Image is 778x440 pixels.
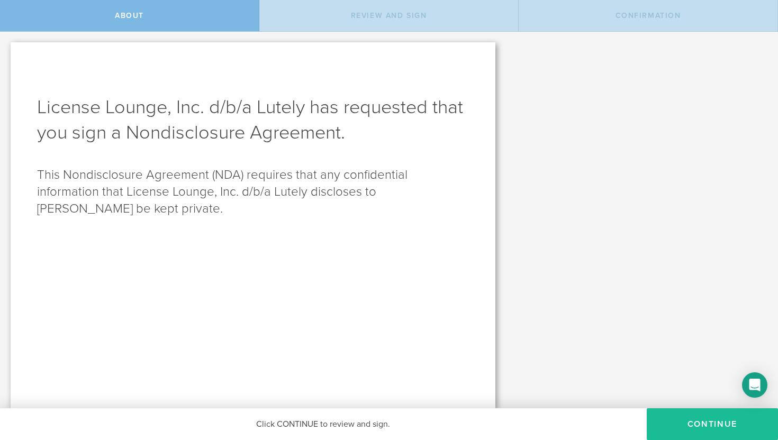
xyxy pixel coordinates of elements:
[37,95,469,145] h1: License Lounge, Inc. d/b/a Lutely has requested that you sign a Nondisclosure Agreement .
[115,11,144,20] span: About
[37,167,469,217] p: This Nondisclosure Agreement (NDA) requires that any confidential information that License Lounge...
[351,11,427,20] span: Review and sign
[616,11,681,20] span: Confirmation
[742,372,767,398] div: Open Intercom Messenger
[647,408,778,440] button: Continue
